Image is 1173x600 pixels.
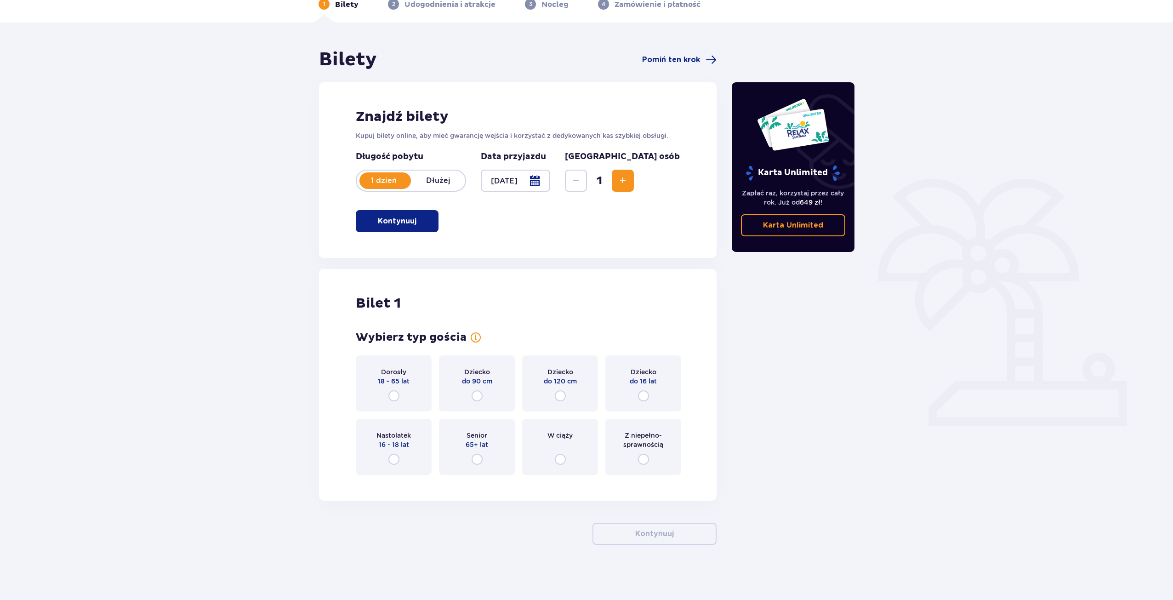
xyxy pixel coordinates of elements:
p: Zapłać raz, korzystaj przez cały rok. Już od ! [741,189,846,207]
p: 18 - 65 lat [378,377,410,386]
button: Kontynuuj [356,210,438,232]
span: 649 zł [800,199,820,206]
button: Decrease [565,170,587,192]
p: do 120 cm [544,377,577,386]
p: [GEOGRAPHIC_DATA] osób [565,151,680,162]
p: Dziecko [547,367,573,377]
p: 16 - 18 lat [379,440,409,449]
button: Kontynuuj [592,523,717,545]
a: Karta Unlimited [741,214,846,236]
span: Pomiń ten krok [642,55,700,65]
p: Kupuj bilety online, aby mieć gwarancję wejścia i korzystać z dedykowanych kas szybkiej obsługi. [356,131,680,140]
p: Karta Unlimited [745,165,841,181]
p: Dziecko [631,367,656,377]
button: Increase [612,170,634,192]
p: Kontynuuj [635,529,674,539]
p: 65+ lat [466,440,488,449]
p: Wybierz typ gościa [356,331,467,344]
p: 1 dzień [357,176,411,186]
h2: Znajdź bilety [356,108,680,126]
p: Kontynuuj [378,216,416,226]
span: 1 [589,174,610,188]
a: Pomiń ten krok [642,54,717,65]
p: W ciąży [547,431,573,440]
p: Data przyjazdu [481,151,546,162]
p: Długość pobytu [356,151,466,162]
p: Bilet 1 [356,295,401,312]
p: do 16 lat [630,377,657,386]
p: Dłużej [411,176,465,186]
p: Dziecko [464,367,490,377]
p: Dorosły [381,367,406,377]
p: Nastolatek [376,431,411,440]
p: Karta Unlimited [763,220,823,230]
h1: Bilety [319,48,377,71]
p: do 90 cm [462,377,492,386]
p: Z niepełno­sprawnością [614,431,673,449]
p: Senior [467,431,487,440]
